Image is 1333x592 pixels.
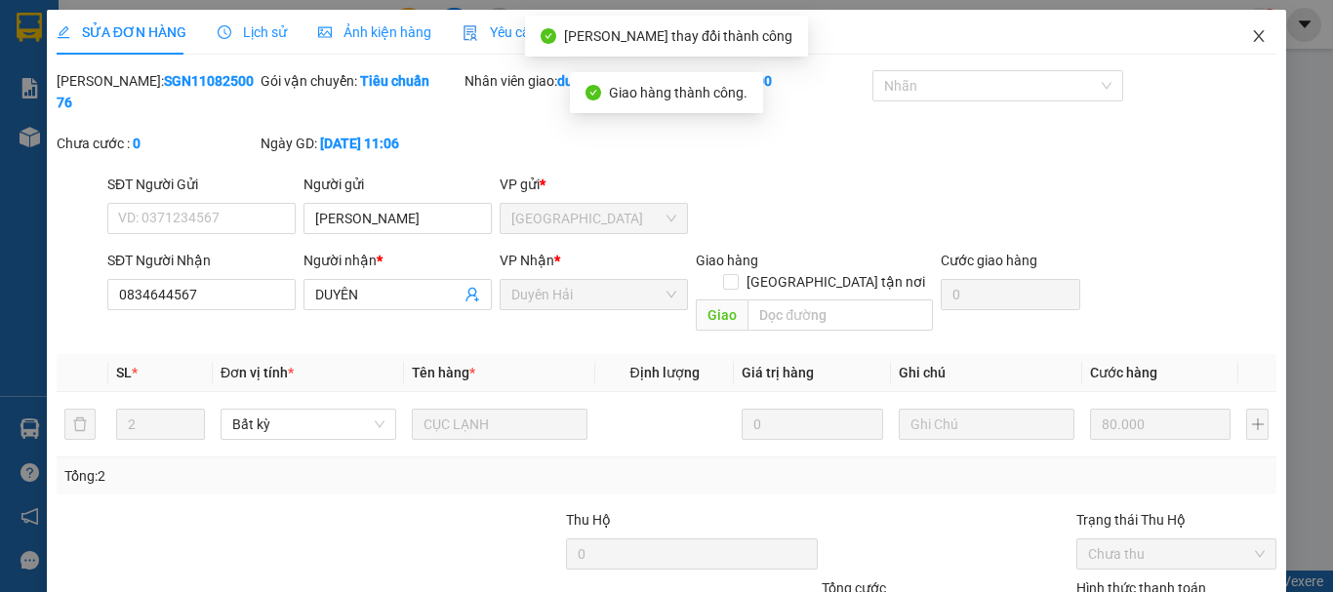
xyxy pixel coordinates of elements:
div: [PERSON_NAME]: [57,70,257,113]
input: 0 [742,409,882,440]
span: Ảnh kiện hàng [318,24,431,40]
b: [DATE] 11:06 [320,136,399,151]
span: close [1251,28,1267,44]
span: Lịch sử [218,24,287,40]
span: Cước hàng [1090,365,1157,380]
span: Đơn vị tính [221,365,294,380]
span: Yêu cầu xuất hóa đơn điện tử [463,24,668,40]
span: clock-circle [218,25,231,39]
span: Bất kỳ [232,410,384,439]
span: Giao hàng thành công. [609,85,747,100]
div: Tổng: 2 [64,465,516,487]
div: Chưa cước : [57,133,257,154]
div: Người gửi [303,174,492,195]
input: Cước giao hàng [941,279,1080,310]
span: Giao [696,299,747,331]
div: Ngày GD: [261,133,461,154]
span: Giao hàng [696,253,758,268]
input: 0 [1090,409,1231,440]
span: [GEOGRAPHIC_DATA] tận nơi [739,271,933,293]
span: SỬA ĐƠN HÀNG [57,24,186,40]
span: Thu Hộ [566,512,611,528]
label: Cước giao hàng [941,253,1037,268]
span: Duyên Hải [511,280,676,309]
div: Gói vận chuyển: [261,70,461,92]
span: Tên hàng [412,365,475,380]
div: Nhân viên giao: [465,70,665,92]
b: duyenhaive.ttt [557,73,648,89]
input: Dọc đường [747,299,933,331]
input: Ghi Chú [899,409,1074,440]
span: check-circle [586,85,601,100]
img: icon [463,25,478,41]
span: SL [116,365,132,380]
span: [PERSON_NAME] thay đổi thành công [564,28,792,44]
button: Close [1232,10,1286,64]
div: Cước rồi : [668,70,868,92]
th: Ghi chú [891,354,1082,392]
span: VP Nhận [500,253,554,268]
span: Chưa thu [1088,539,1265,569]
div: Người nhận [303,250,492,271]
b: Tiêu chuẩn [360,73,429,89]
span: Sài Gòn [511,204,676,233]
span: picture [318,25,332,39]
button: delete [64,409,96,440]
span: Giá trị hàng [742,365,814,380]
div: SĐT Người Gửi [107,174,296,195]
div: SĐT Người Nhận [107,250,296,271]
b: 0 [133,136,141,151]
div: VP gửi [500,174,688,195]
span: user-add [465,287,480,302]
span: edit [57,25,70,39]
input: VD: Bàn, Ghế [412,409,587,440]
span: check-circle [541,28,556,44]
span: Định lượng [629,365,699,380]
div: Trạng thái Thu Hộ [1076,509,1276,531]
button: plus [1246,409,1269,440]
